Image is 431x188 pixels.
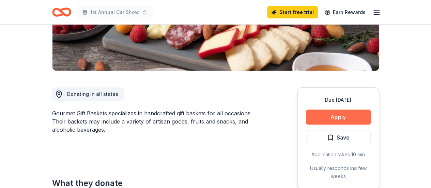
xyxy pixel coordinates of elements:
[306,150,371,159] div: Application takes 10 min
[52,4,71,20] a: Home
[77,5,153,19] button: 1st Annual Car Show
[306,96,371,104] div: Due [DATE]
[306,164,371,180] div: Usually responds in a few weeks
[321,6,370,18] a: Earn Rewards
[90,8,139,16] span: 1st Annual Car Show
[52,109,265,134] div: Gourmet Gift Baskets specializes in handcrafted gift baskets for all occasions. Their baskets may...
[67,91,118,97] span: Donating in all states
[337,133,350,142] span: Save
[306,110,371,125] button: Apply
[267,6,318,18] a: Start free trial
[306,130,371,145] button: Save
